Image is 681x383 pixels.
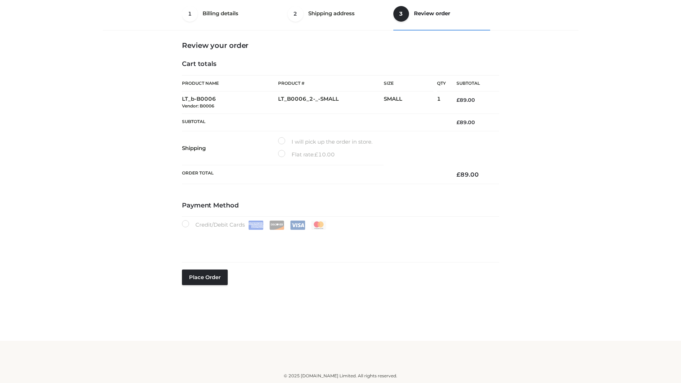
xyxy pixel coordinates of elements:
img: Discover [269,221,284,230]
th: Qty [437,75,446,91]
span: £ [456,97,460,103]
h4: Payment Method [182,202,499,210]
h3: Review your order [182,41,499,50]
th: Subtotal [182,113,446,131]
th: Order Total [182,165,446,184]
img: Amex [248,221,264,230]
th: Subtotal [446,76,499,91]
label: Flat rate: [278,150,335,159]
th: Size [384,76,433,91]
iframe: Secure payment input frame [181,228,498,254]
td: SMALL [384,91,437,114]
h4: Cart totals [182,60,499,68]
bdi: 89.00 [456,97,475,103]
label: I will pick up the order in store. [278,137,372,146]
button: Place order [182,270,228,285]
th: Product Name [182,75,278,91]
img: Visa [290,221,305,230]
td: 1 [437,91,446,114]
span: £ [315,151,318,158]
th: Product # [278,75,384,91]
bdi: 89.00 [456,119,475,126]
td: LT_b-B0006 [182,91,278,114]
img: Mastercard [311,221,326,230]
bdi: 89.00 [456,171,479,178]
span: £ [456,171,460,178]
td: LT_B0006_2-_-SMALL [278,91,384,114]
th: Shipping [182,131,278,165]
small: Vendor: B0006 [182,103,214,109]
span: £ [456,119,460,126]
bdi: 10.00 [315,151,335,158]
div: © 2025 [DOMAIN_NAME] Limited. All rights reserved. [105,372,576,379]
label: Credit/Debit Cards [182,220,327,230]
